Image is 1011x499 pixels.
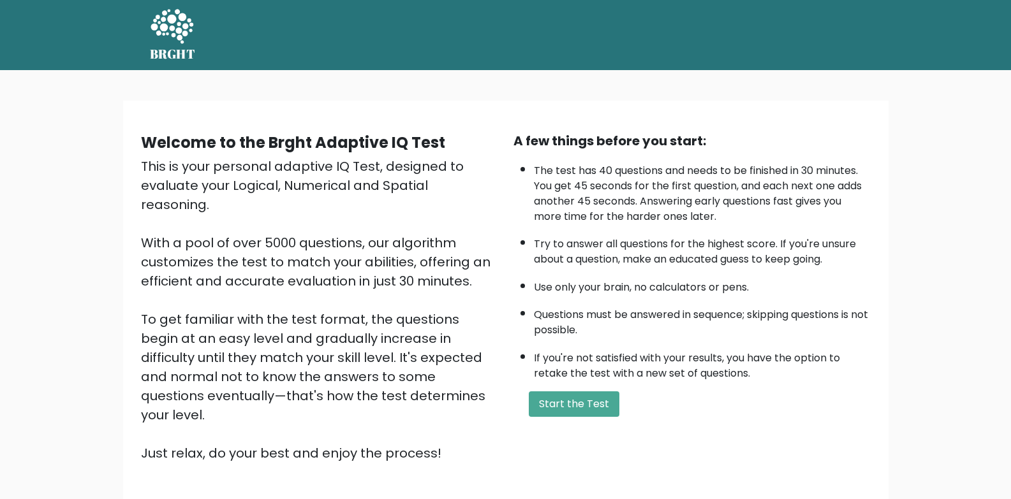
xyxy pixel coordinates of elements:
[150,47,196,62] h5: BRGHT
[150,5,196,65] a: BRGHT
[534,230,871,267] li: Try to answer all questions for the highest score. If you're unsure about a question, make an edu...
[534,157,871,224] li: The test has 40 questions and needs to be finished in 30 minutes. You get 45 seconds for the firs...
[513,131,871,150] div: A few things before you start:
[534,344,871,381] li: If you're not satisfied with your results, you have the option to retake the test with a new set ...
[534,273,871,295] li: Use only your brain, no calculators or pens.
[529,391,619,417] button: Start the Test
[141,132,445,153] b: Welcome to the Brght Adaptive IQ Test
[534,301,871,338] li: Questions must be answered in sequence; skipping questions is not possible.
[141,157,498,463] div: This is your personal adaptive IQ Test, designed to evaluate your Logical, Numerical and Spatial ...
